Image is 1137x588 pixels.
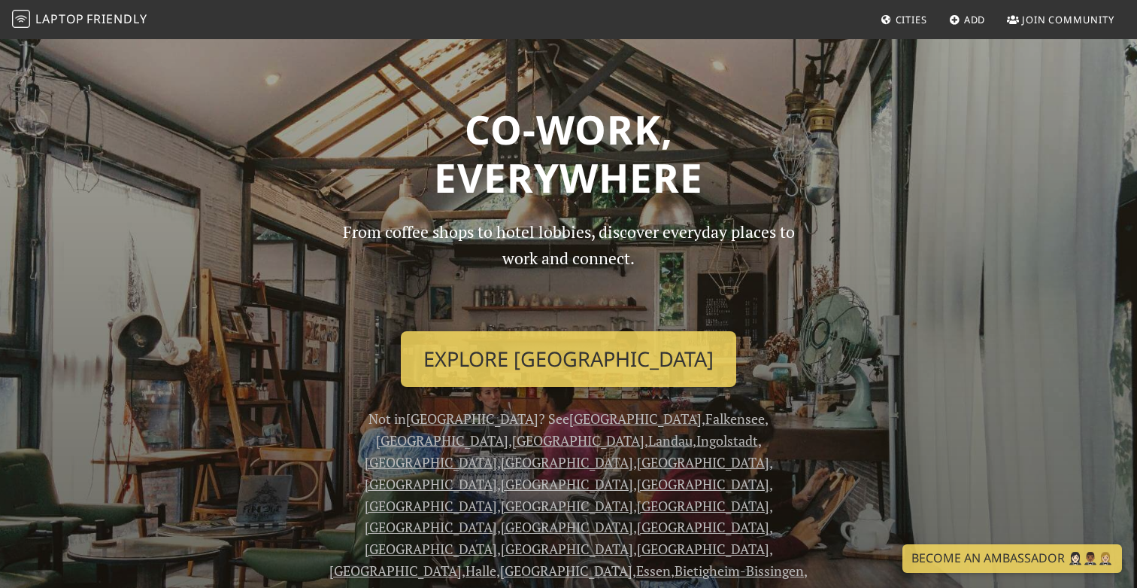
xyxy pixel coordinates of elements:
a: [GEOGRAPHIC_DATA] [500,562,632,580]
a: Cities [875,6,933,33]
span: Friendly [86,11,147,27]
p: From coffee shops to hotel lobbies, discover everyday places to work and connect. [329,219,808,319]
h1: Co-work, Everywhere [81,105,1056,201]
a: [GEOGRAPHIC_DATA] [406,410,538,428]
a: Falkensee [705,410,765,428]
a: Explore [GEOGRAPHIC_DATA] [401,331,736,387]
a: Bietigheim-Bissingen [675,562,804,580]
a: [GEOGRAPHIC_DATA] [501,453,633,471]
a: Essen [636,562,671,580]
a: Landau [648,431,693,449]
a: [GEOGRAPHIC_DATA] [501,518,633,536]
a: Ingolstadt [696,431,758,449]
a: [GEOGRAPHIC_DATA] [501,475,633,493]
a: [GEOGRAPHIC_DATA] [365,518,497,536]
a: [GEOGRAPHIC_DATA] [637,497,769,515]
a: [GEOGRAPHIC_DATA] [365,497,497,515]
img: LaptopFriendly [12,10,30,28]
a: Add [943,6,992,33]
span: Cities [896,13,927,26]
span: Join Community [1022,13,1114,26]
a: [GEOGRAPHIC_DATA] [329,562,462,580]
a: [GEOGRAPHIC_DATA] [365,453,497,471]
a: [GEOGRAPHIC_DATA] [637,518,769,536]
a: Become an Ambassador 🤵🏻‍♀️🤵🏾‍♂️🤵🏼‍♀️ [902,544,1122,573]
a: [GEOGRAPHIC_DATA] [501,540,633,558]
a: Halle [465,562,496,580]
a: [GEOGRAPHIC_DATA] [512,431,644,449]
a: [GEOGRAPHIC_DATA] [569,410,702,428]
span: Add [964,13,986,26]
a: [GEOGRAPHIC_DATA] [365,540,497,558]
a: [GEOGRAPHIC_DATA] [501,497,633,515]
a: [GEOGRAPHIC_DATA] [637,475,769,493]
a: [GEOGRAPHIC_DATA] [637,540,769,558]
a: [GEOGRAPHIC_DATA] [365,475,497,493]
a: Join Community [1001,6,1120,33]
span: Laptop [35,11,84,27]
a: LaptopFriendly LaptopFriendly [12,7,147,33]
a: [GEOGRAPHIC_DATA] [376,431,508,449]
a: [GEOGRAPHIC_DATA] [637,453,769,471]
